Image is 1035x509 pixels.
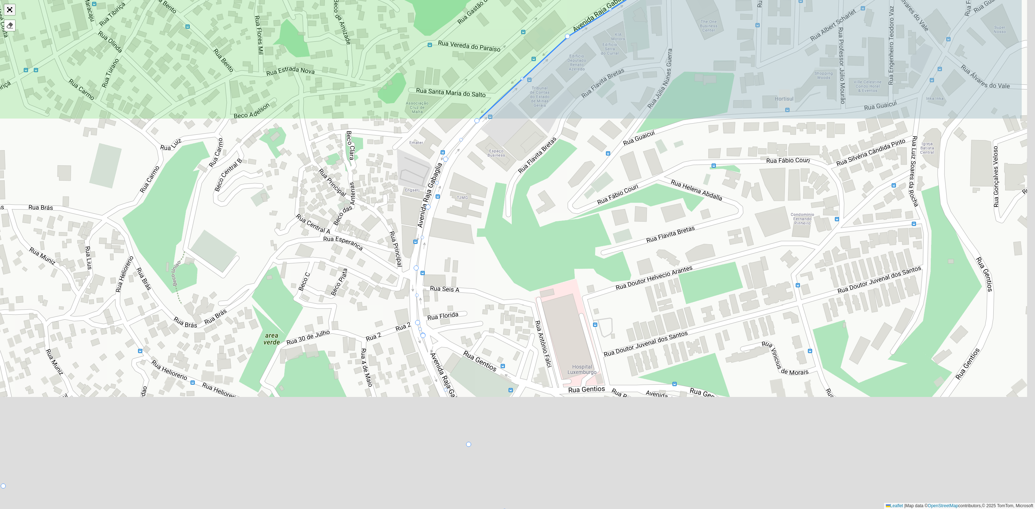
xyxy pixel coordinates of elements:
a: Abrir mapa em tela cheia [4,4,15,15]
div: Remover camada(s) [4,20,15,31]
a: OpenStreetMap [928,503,958,508]
div: Map data © contributors,© 2025 TomTom, Microsoft [884,503,1035,509]
a: Leaflet [886,503,903,508]
span: | [904,503,905,508]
